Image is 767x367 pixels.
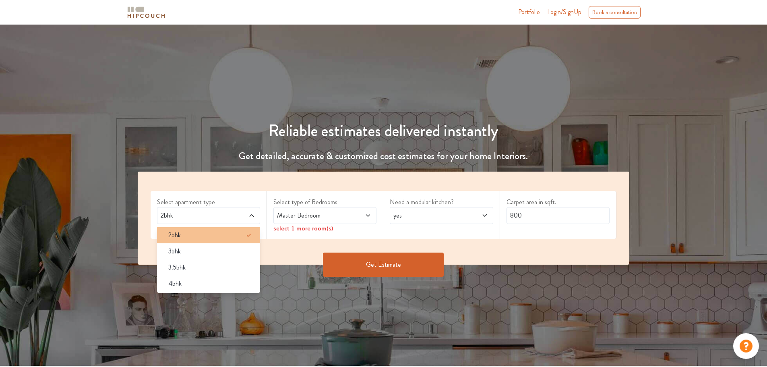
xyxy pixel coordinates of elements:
h1: Reliable estimates delivered instantly [133,121,635,141]
span: 3.5bhk [168,263,186,272]
label: Select apartment type [157,197,260,207]
h4: Get detailed, accurate & customized cost estimates for your home Interiors. [133,150,635,162]
span: 4bhk [168,279,182,288]
a: Portfolio [518,7,540,17]
span: Master Bedroom [275,211,347,220]
div: select 1 more room(s) [273,224,376,232]
span: 2bhk [159,211,231,220]
label: Select type of Bedrooms [273,197,376,207]
span: logo-horizontal.svg [126,3,166,21]
img: logo-horizontal.svg [126,5,166,19]
span: 2bhk [168,230,181,240]
input: Enter area sqft [507,207,610,224]
span: yes [392,211,464,220]
label: Need a modular kitchen? [390,197,493,207]
div: Book a consultation [589,6,641,19]
button: Get Estimate [323,253,444,277]
label: Carpet area in sqft. [507,197,610,207]
span: 3bhk [168,247,181,256]
span: Login/SignUp [547,7,581,17]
